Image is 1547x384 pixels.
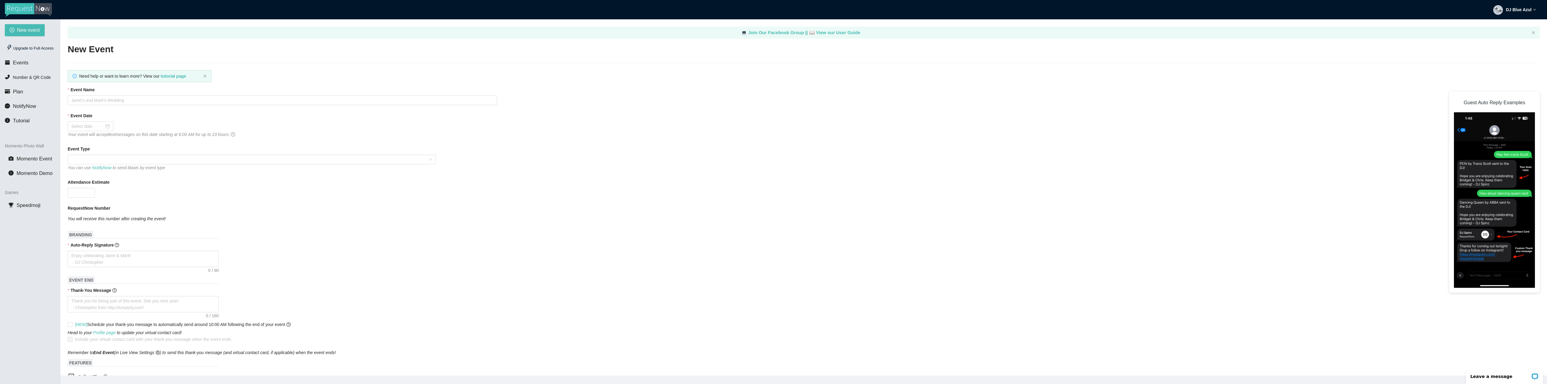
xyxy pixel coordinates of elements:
[78,374,102,379] b: Collect Tips
[161,74,186,79] a: tutorial page
[68,95,497,105] input: Janet's and Mark's Wedding
[231,132,235,137] span: question-circle
[8,170,14,176] span: info-circle
[286,322,291,327] span: question-circle
[7,45,12,50] span: thunderbolt
[13,60,28,66] span: Events
[68,205,111,211] b: RequestNow Number
[68,330,182,335] i: Head to your to update your virtual contact card!
[70,112,92,119] b: Event Date
[73,74,77,78] span: info-circle
[1462,365,1547,384] iframe: LiveChat chat widget
[741,30,747,35] span: laptop
[5,118,10,123] span: info-circle
[75,322,291,327] span: Schedule your thank-you message to automatically send around 10:00 AM following the end of your e...
[70,243,114,247] b: Auto-Reply Signature
[68,146,90,152] b: Event Type
[1533,8,1536,11] span: down
[1493,5,1503,15] img: ACg8ocKQHCvLO-lGfH13oyufpazxR60DYWHfzfS0xOsmAC_GOFla9e3c=s96-c
[70,86,95,93] b: Event Name
[5,42,55,54] div: Upgrade to Full Access
[1454,112,1535,288] img: DJ Request Instructions
[68,216,166,221] i: You will receive this number after creating the event!
[8,202,14,208] span: trophy
[17,170,53,176] span: Momento Demo
[112,288,117,292] span: question-circle
[68,132,230,137] i: Your event will accept text messages on this date starting at 6:00 AM for up to 23 hours.
[809,30,815,35] span: laptop
[92,165,111,170] a: NotifyNow
[8,156,14,161] span: camera
[17,156,52,162] span: Momento Event
[68,359,93,367] span: FEATURES
[13,75,51,80] span: Number & QR Code
[93,330,116,335] a: Profile page
[93,350,114,355] b: End Event
[68,164,436,171] div: You can use to send blasts by event type
[5,74,10,79] span: phone
[75,337,231,342] span: Include your virtual contact card with your thank-you message when the event ends
[68,350,336,355] i: Remember to (in Live View Settings ) to send this thank-you message (and virtual contact card, if...
[79,74,186,79] span: Need help or want to learn more? View our
[68,276,95,284] span: EVENT END
[68,43,1540,56] h2: New Event
[5,89,10,94] span: credit-card
[1506,7,1532,12] strong: DJ Blue Azul
[17,26,40,34] span: New event
[5,60,10,65] span: calendar
[1454,96,1535,109] h3: Guest Auto Reply Examples
[5,103,10,108] span: message
[10,27,15,33] span: plus-circle
[103,375,108,379] span: question-circle
[13,118,30,124] span: Tutorial
[203,74,207,78] button: close
[71,123,104,130] input: Select date
[5,24,45,36] button: plus-circleNew event
[68,179,109,186] b: Attendance Estimate
[741,30,809,35] a: laptop Join Our Facebook Group ||
[1532,31,1535,35] button: close
[70,288,111,293] b: Thank-You Message
[68,231,93,239] span: BRANDING
[809,30,861,35] a: laptop View our User Guide
[5,3,52,17] img: RequestNow
[13,89,23,95] span: Plan
[115,243,119,247] span: question-circle
[68,373,74,379] span: plus-square
[156,350,160,355] span: setting
[75,322,87,327] span: [NEW]
[1532,31,1535,34] span: close
[13,103,36,109] span: NotifyNow
[17,202,40,208] span: Speedmoji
